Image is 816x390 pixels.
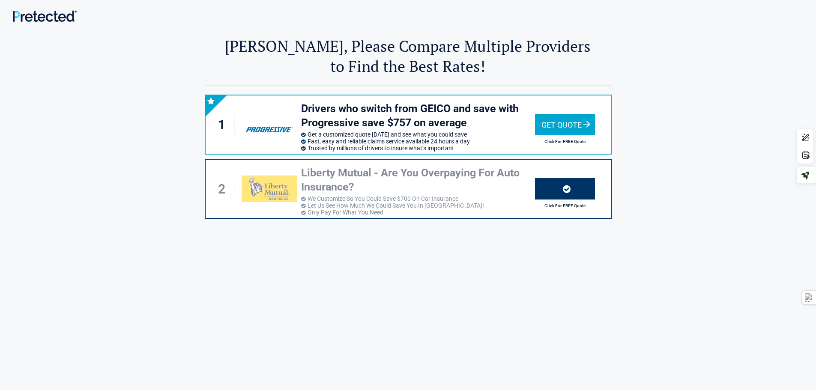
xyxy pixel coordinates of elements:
[301,102,535,130] h3: Drivers who switch from GEICO and save with Progressive save $757 on average
[301,145,535,152] li: Trusted by millions of drivers to insure what’s important
[535,203,595,208] h2: Click For FREE Quote
[301,131,535,138] li: Get a customized quote [DATE] and see what you could save
[214,115,235,134] div: 1
[301,202,535,209] li: Let Us See How Much We Could Save You In [GEOGRAPHIC_DATA]!
[242,176,296,202] img: libertymutual's logo
[301,209,535,216] li: Only Pay For What You Need
[205,36,612,76] h2: [PERSON_NAME], Please Compare Multiple Providers to Find the Best Rates!
[535,139,595,144] h2: Click For FREE Quote
[301,138,535,145] li: Fast, easy and reliable claims service available 24 hours a day
[13,10,77,22] img: Main Logo
[301,166,535,194] h3: Liberty Mutual - Are You Overpaying For Auto Insurance?
[214,179,235,199] div: 2
[242,111,296,138] img: progressive's logo
[535,114,595,135] div: Get Quote
[301,195,535,202] li: We Customize So You Could Save $700 On Car Insurance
